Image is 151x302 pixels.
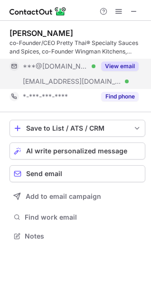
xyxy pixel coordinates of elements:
button: Add to email campaign [9,188,145,205]
button: Send email [9,165,145,182]
div: co-Founder/CEO Pretty Thai® Specialty Sauces and Spices, co-Founder Wingman Kitchens, President @... [9,39,145,56]
span: Add to email campaign [26,193,101,200]
div: [PERSON_NAME] [9,28,73,38]
span: Find work email [25,213,142,222]
span: [EMAIL_ADDRESS][DOMAIN_NAME] [23,77,122,86]
span: AI write personalized message [26,147,127,155]
button: save-profile-one-click [9,120,145,137]
span: Notes [25,232,142,240]
div: Save to List / ATS / CRM [26,124,129,132]
span: Send email [26,170,62,178]
button: AI write personalized message [9,142,145,160]
button: Find work email [9,211,145,224]
img: ContactOut v5.3.10 [9,6,66,17]
span: ***@[DOMAIN_NAME] [23,62,88,71]
button: Reveal Button [101,62,139,71]
button: Reveal Button [101,92,139,101]
button: Notes [9,230,145,243]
